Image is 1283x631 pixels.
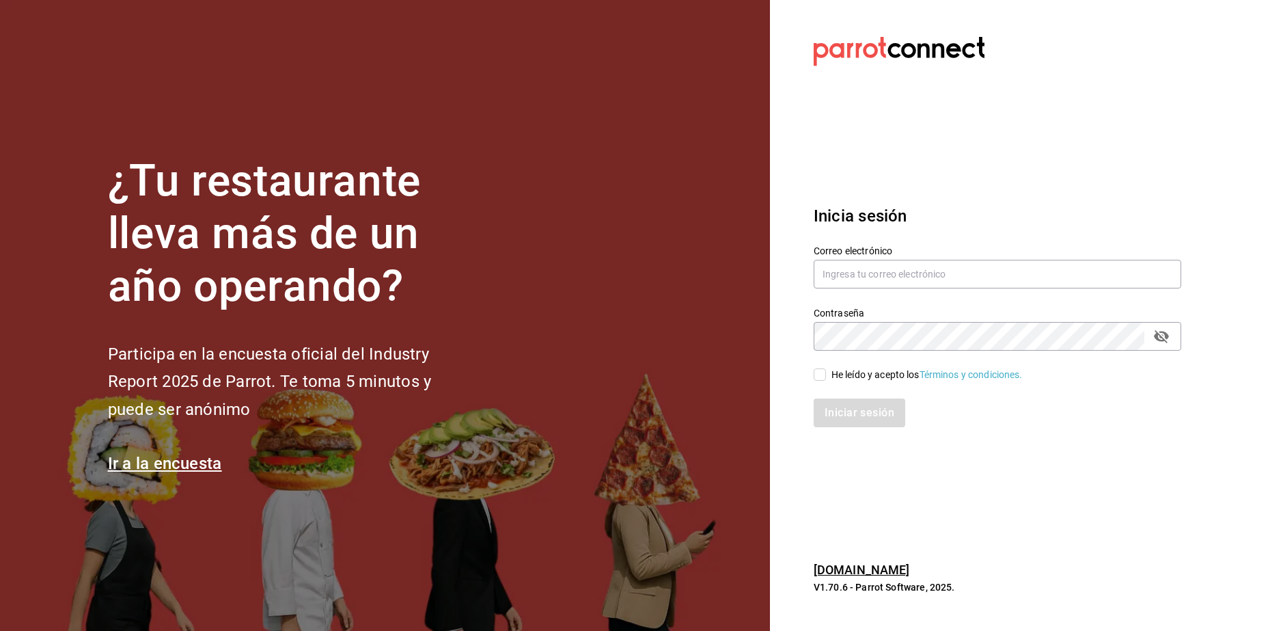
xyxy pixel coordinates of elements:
a: [DOMAIN_NAME] [814,563,910,577]
label: Correo electrónico [814,246,1181,256]
h2: Participa en la encuesta oficial del Industry Report 2025 de Parrot. Te toma 5 minutos y puede se... [108,340,477,424]
div: He leído y acepto los [831,368,1023,382]
a: Términos y condiciones. [920,369,1023,380]
button: passwordField [1150,325,1173,348]
h1: ¿Tu restaurante lleva más de un año operando? [108,155,477,312]
input: Ingresa tu correo electrónico [814,260,1181,288]
h3: Inicia sesión [814,204,1181,228]
p: V1.70.6 - Parrot Software, 2025. [814,580,1181,594]
a: Ir a la encuesta [108,454,222,473]
label: Contraseña [814,308,1181,318]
